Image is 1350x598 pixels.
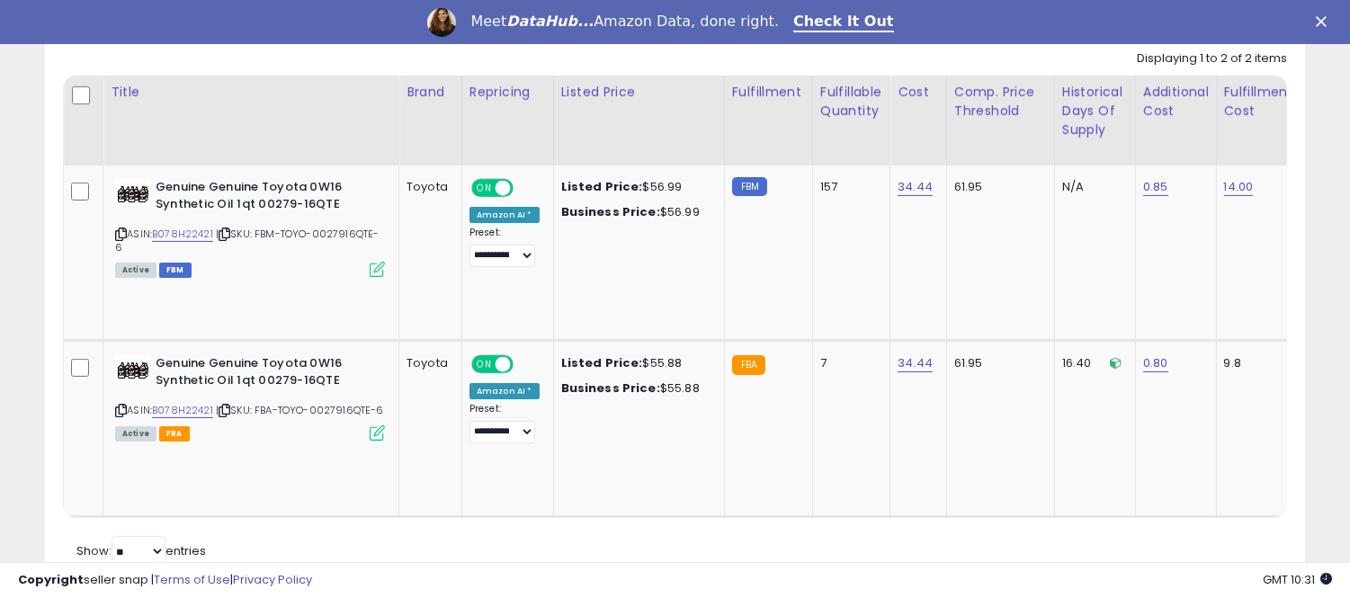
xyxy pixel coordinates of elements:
[1143,83,1209,120] div: Additional Cost
[561,203,660,220] b: Business Price:
[954,355,1041,371] div: 61.95
[1316,16,1334,27] div: Close
[115,355,151,382] img: 41Wg6f8u-pL._SL40_.jpg
[473,357,496,372] span: ON
[561,83,717,102] div: Listed Price
[1263,571,1332,588] span: 2025-08-18 10:31 GMT
[1224,355,1287,371] div: 9.8
[152,227,213,242] a: B078H22421
[115,227,380,254] span: | SKU: FBM-TOYO-0027916QTE-6
[18,572,312,589] div: seller snap | |
[18,571,84,588] strong: Copyright
[470,13,779,31] div: Meet Amazon Data, done right.
[76,542,206,559] span: Show: entries
[954,179,1041,195] div: 61.95
[561,204,711,220] div: $56.99
[159,263,192,278] span: FBM
[115,426,156,442] span: All listings currently available for purchase on Amazon
[154,571,230,588] a: Terms of Use
[216,403,384,417] span: | SKU: FBA-TOYO-0027916QTE-6
[1062,179,1122,195] div: N/A
[469,83,546,102] div: Repricing
[820,83,882,120] div: Fulfillable Quantity
[159,426,190,442] span: FBA
[561,179,711,195] div: $56.99
[732,177,767,196] small: FBM
[1143,178,1168,196] a: 0.85
[511,357,540,372] span: OFF
[427,8,456,37] img: Profile image for Georgie
[469,383,540,399] div: Amazon AI *
[115,179,385,275] div: ASIN:
[820,179,876,195] div: 157
[407,83,454,102] div: Brand
[1143,354,1168,372] a: 0.80
[732,355,765,375] small: FBA
[820,355,876,371] div: 7
[732,83,805,102] div: Fulfillment
[793,13,894,32] a: Check It Out
[561,380,711,397] div: $55.88
[115,179,151,206] img: 41Wg6f8u-pL._SL40_.jpg
[156,179,374,217] b: Genuine Genuine Toyota 0W16 Synthetic Oil 1qt 00279-16QTE
[898,178,933,196] a: 34.44
[1062,83,1128,139] div: Historical Days Of Supply
[1137,50,1287,67] div: Displaying 1 to 2 of 2 items
[407,179,448,195] div: Toyota
[954,83,1047,120] div: Comp. Price Threshold
[111,83,391,102] div: Title
[561,178,643,195] b: Listed Price:
[1224,178,1254,196] a: 14.00
[898,354,933,372] a: 34.44
[469,403,540,443] div: Preset:
[1062,355,1122,371] div: 16.40
[233,571,312,588] a: Privacy Policy
[115,355,385,439] div: ASIN:
[561,355,711,371] div: $55.88
[511,181,540,196] span: OFF
[1224,83,1293,120] div: Fulfillment Cost
[561,354,643,371] b: Listed Price:
[561,379,660,397] b: Business Price:
[115,263,156,278] span: All listings currently available for purchase on Amazon
[506,13,594,30] i: DataHub...
[469,207,540,223] div: Amazon AI *
[156,355,374,393] b: Genuine Genuine Toyota 0W16 Synthetic Oil 1qt 00279-16QTE
[152,403,213,418] a: B078H22421
[407,355,448,371] div: Toyota
[469,227,540,267] div: Preset:
[898,83,939,102] div: Cost
[473,181,496,196] span: ON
